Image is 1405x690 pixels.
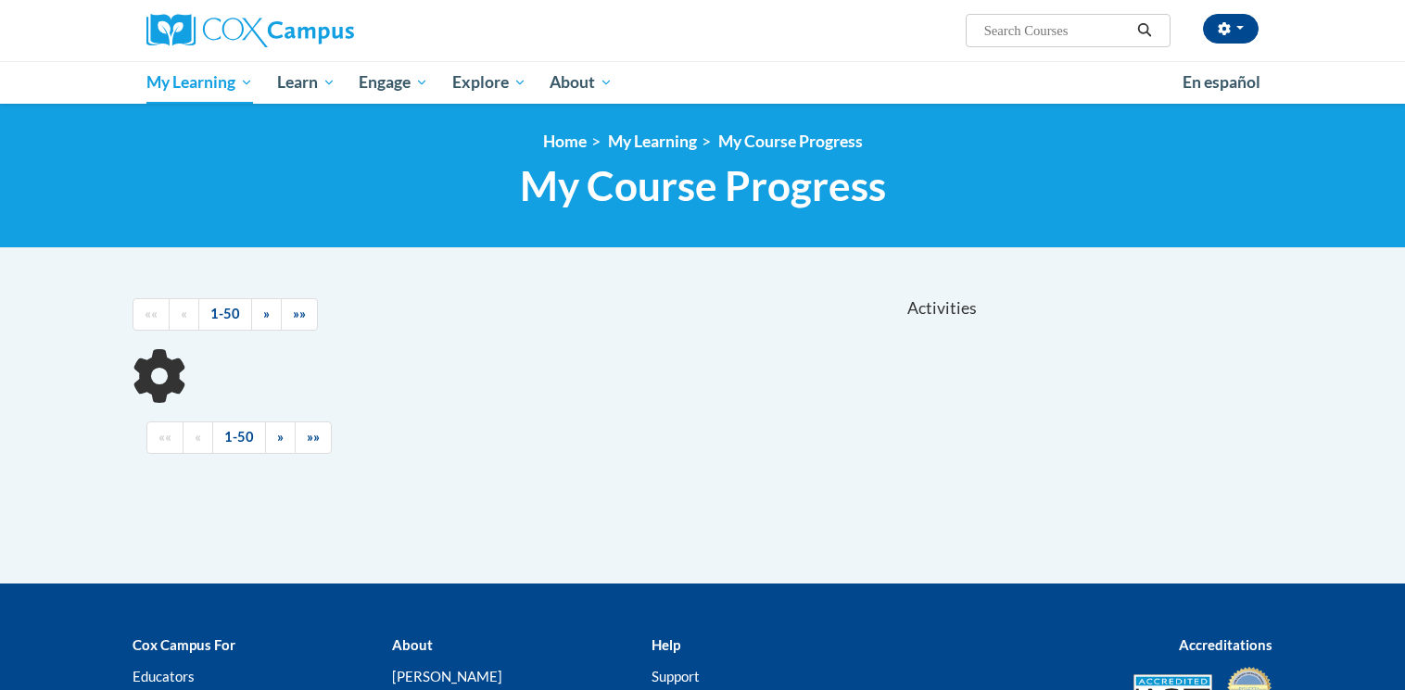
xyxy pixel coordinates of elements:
[198,298,252,331] a: 1-50
[251,298,282,331] a: Next
[183,421,213,454] a: Previous
[277,429,284,445] span: »
[146,14,354,47] img: Cox Campus
[134,61,265,104] a: My Learning
[608,132,697,151] a: My Learning
[146,71,253,94] span: My Learning
[538,61,626,104] a: About
[181,306,187,321] span: «
[392,636,433,653] b: About
[119,61,1286,104] div: Main menu
[133,298,170,331] a: Begining
[543,132,587,151] a: Home
[145,306,158,321] span: ««
[281,298,318,331] a: End
[652,668,700,684] a: Support
[1203,14,1259,44] button: Account Settings
[440,61,538,104] a: Explore
[133,668,195,684] a: Educators
[718,132,863,151] a: My Course Progress
[146,14,499,47] a: Cox Campus
[550,71,613,94] span: About
[520,161,886,210] span: My Course Progress
[652,636,680,653] b: Help
[263,306,270,321] span: »
[146,421,184,454] a: Begining
[1131,19,1158,42] button: Search
[907,298,977,319] span: Activities
[982,19,1131,42] input: Search Courses
[1171,63,1272,102] a: En español
[158,429,171,445] span: ««
[277,71,335,94] span: Learn
[452,71,526,94] span: Explore
[347,61,440,104] a: Engage
[1183,72,1260,92] span: En español
[212,421,266,454] a: 1-50
[265,421,296,454] a: Next
[195,429,201,445] span: «
[359,71,428,94] span: Engage
[133,636,235,653] b: Cox Campus For
[265,61,348,104] a: Learn
[307,429,320,445] span: »»
[1179,636,1272,653] b: Accreditations
[169,298,199,331] a: Previous
[293,306,306,321] span: »»
[295,421,332,454] a: End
